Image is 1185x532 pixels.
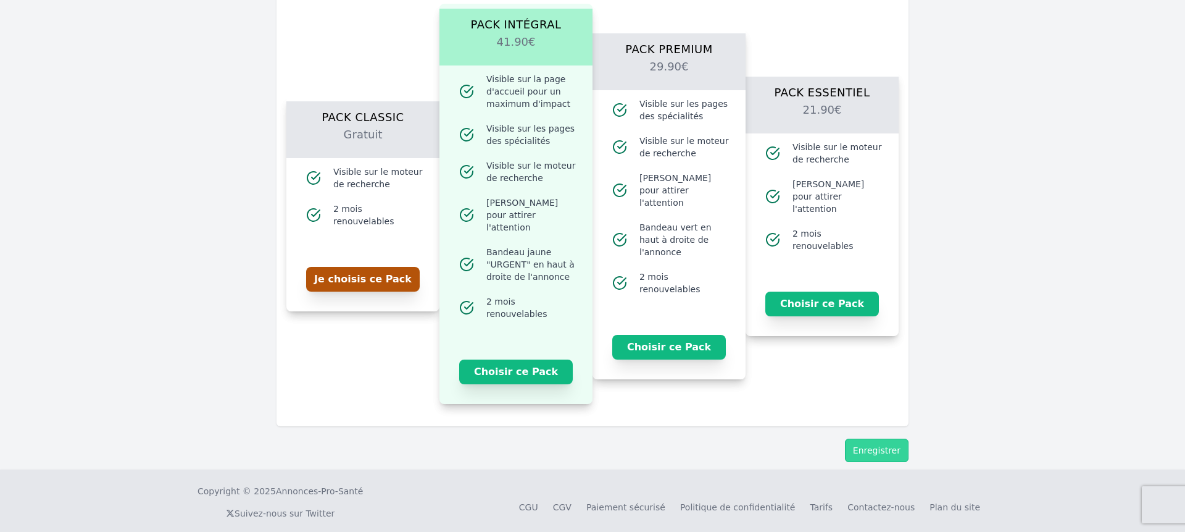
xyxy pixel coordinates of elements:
span: Visible sur le moteur de recherche [486,159,578,184]
button: Enregistrer [845,439,908,462]
span: Visible sur le moteur de recherche [639,135,731,159]
span: Visible sur la page d'accueil pour un maximum d'impact [486,73,578,110]
a: CGV [553,502,572,512]
span: Visible sur le moteur de recherche [333,166,425,190]
a: Tarifs [810,502,833,512]
h1: Pack Premium [607,33,731,58]
span: Bandeau vert en haut à droite de l'annonce [639,221,731,258]
h2: Gratuit [301,126,425,158]
a: Plan du site [929,502,980,512]
h2: 21.90€ [760,101,884,133]
span: Visible sur les pages des spécialités [639,98,731,122]
button: Choisir ce Pack [459,360,573,384]
button: Choisir ce Pack [765,292,879,316]
h2: 41.90€ [454,33,578,65]
a: Politique de confidentialité [680,502,796,512]
a: Suivez-nous sur Twitter [226,509,335,518]
span: Visible sur le moteur de recherche [792,141,884,166]
span: [PERSON_NAME] pour attirer l'attention [792,178,884,215]
a: Paiement sécurisé [586,502,665,512]
span: 2 mois renouvelables [333,203,425,227]
span: [PERSON_NAME] pour attirer l'attention [639,172,731,209]
button: Je choisis ce Pack [306,267,420,292]
span: Visible sur les pages des spécialités [486,122,578,147]
span: 2 mois renouvelables [639,271,731,295]
div: Copyright © 2025 [197,485,363,497]
span: [PERSON_NAME] pour attirer l'attention [486,196,578,234]
button: Choisir ce Pack [612,335,726,360]
span: Bandeau jaune "URGENT" en haut à droite de l'annonce [486,246,578,283]
a: Contactez-nous [847,502,915,512]
h1: Pack Intégral [454,9,578,33]
h1: Pack Essentiel [760,77,884,101]
h2: 29.90€ [607,58,731,90]
span: 2 mois renouvelables [792,227,884,252]
span: 2 mois renouvelables [486,295,578,320]
a: CGU [519,502,538,512]
h1: Pack Classic [301,101,425,126]
a: Annonces-Pro-Santé [276,485,363,497]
